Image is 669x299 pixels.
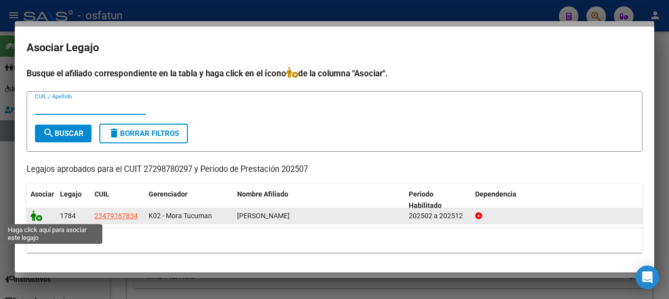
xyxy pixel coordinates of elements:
span: ALONSO ALDERETE PAULINA [237,212,290,220]
datatable-header-cell: Legajo [56,184,91,216]
span: Buscar [43,129,84,138]
datatable-header-cell: Gerenciador [145,184,233,216]
button: Borrar Filtros [99,124,188,143]
span: CUIL [94,190,109,198]
div: Open Intercom Messenger [636,266,659,289]
div: 1 registros [27,228,642,253]
datatable-header-cell: CUIL [91,184,145,216]
mat-icon: delete [108,127,120,139]
datatable-header-cell: Dependencia [471,184,643,216]
mat-icon: search [43,127,55,139]
span: Borrar Filtros [108,129,179,138]
div: 202502 a 202512 [409,210,467,222]
p: Legajos aprobados para el CUIT 27298780297 y Período de Prestación 202507 [27,164,642,176]
span: Periodo Habilitado [409,190,442,209]
button: Buscar [35,125,91,142]
span: 1784 [60,212,76,220]
span: Nombre Afiliado [237,190,288,198]
span: Legajo [60,190,82,198]
span: 23479167834 [94,212,138,220]
span: Dependencia [475,190,517,198]
datatable-header-cell: Nombre Afiliado [233,184,405,216]
datatable-header-cell: Periodo Habilitado [405,184,471,216]
span: K02 - Mora Tucuman [149,212,212,220]
h2: Asociar Legajo [27,38,642,57]
span: Gerenciador [149,190,187,198]
span: Asociar [30,190,54,198]
h4: Busque el afiliado correspondiente en la tabla y haga click en el ícono de la columna "Asociar". [27,67,642,80]
datatable-header-cell: Asociar [27,184,56,216]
